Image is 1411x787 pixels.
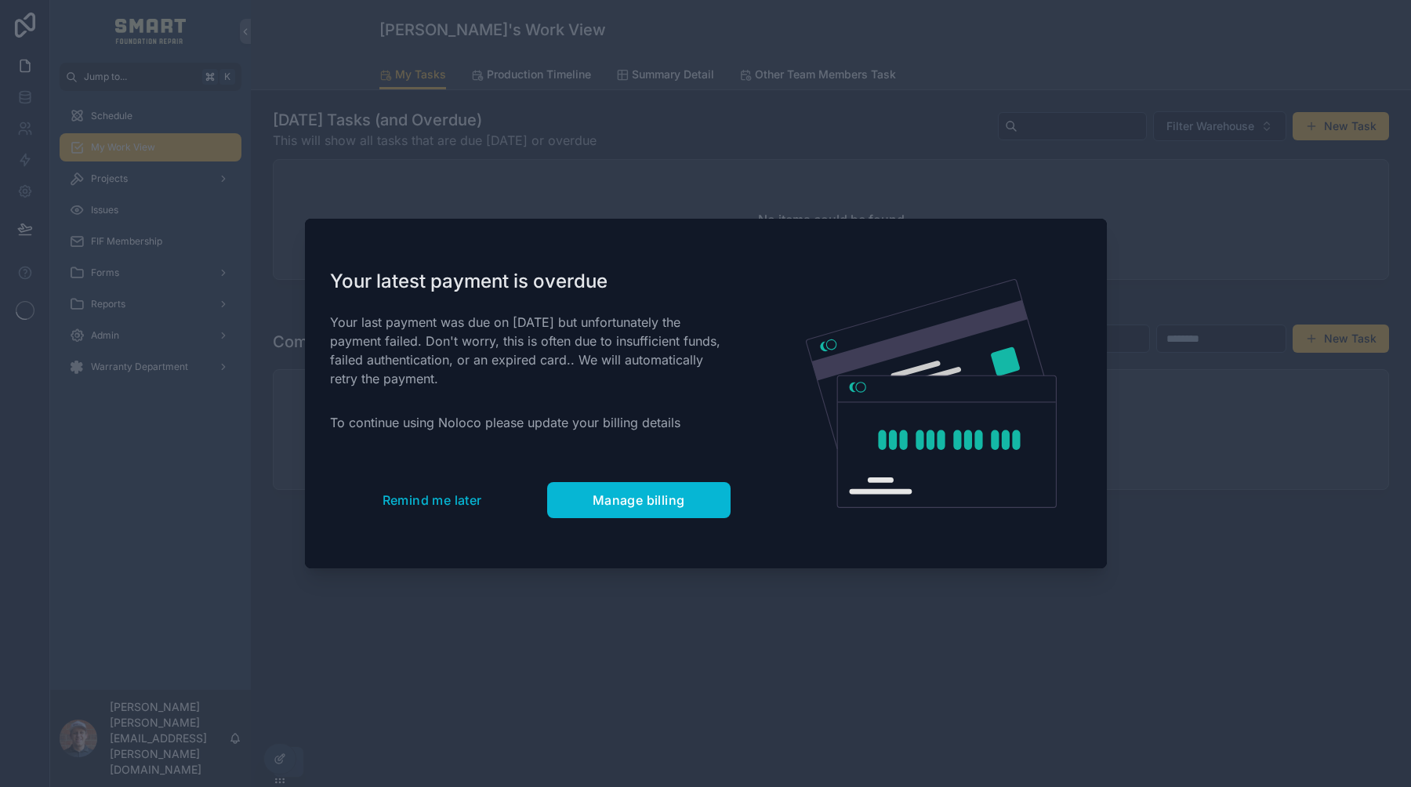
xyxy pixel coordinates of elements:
[547,482,731,518] button: Manage billing
[330,313,731,388] p: Your last payment was due on [DATE] but unfortunately the payment failed. Don't worry, this is of...
[806,279,1057,508] img: Credit card illustration
[593,492,685,508] span: Manage billing
[330,413,731,432] p: To continue using Noloco please update your billing details
[383,492,482,508] span: Remind me later
[330,269,731,294] h1: Your latest payment is overdue
[330,482,535,518] button: Remind me later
